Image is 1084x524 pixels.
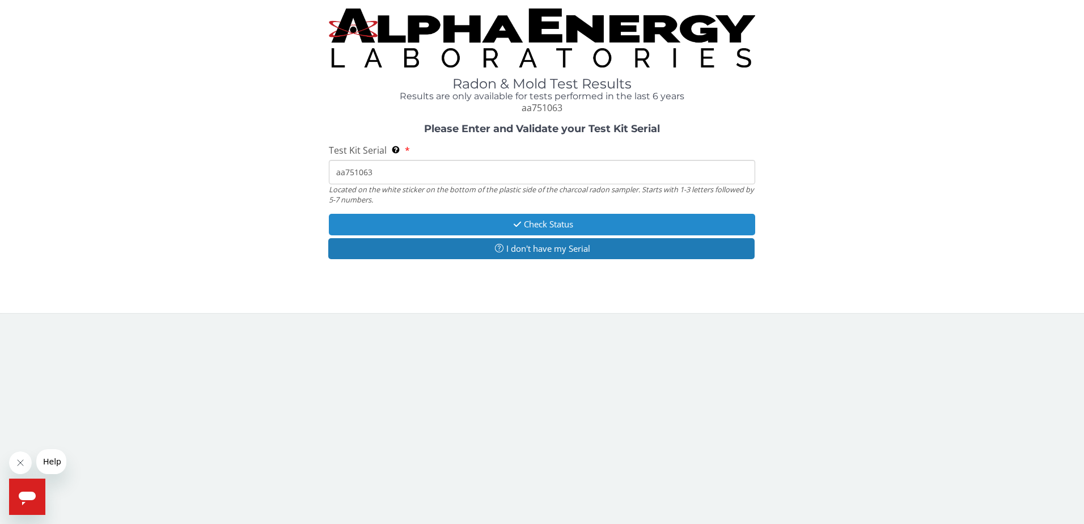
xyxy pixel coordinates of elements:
h4: Results are only available for tests performed in the last 6 years [329,91,756,102]
button: I don't have my Serial [328,238,755,259]
img: TightCrop.jpg [329,9,756,67]
div: Located on the white sticker on the bottom of the plastic side of the charcoal radon sampler. Sta... [329,184,756,205]
span: Test Kit Serial [329,144,387,157]
h1: Radon & Mold Test Results [329,77,756,91]
span: aa751063 [522,102,562,114]
iframe: Close message [9,451,32,474]
strong: Please Enter and Validate your Test Kit Serial [424,122,660,135]
button: Check Status [329,214,756,235]
iframe: Message from company [36,449,66,474]
iframe: Button to launch messaging window [9,479,45,515]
